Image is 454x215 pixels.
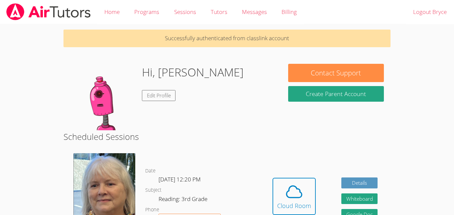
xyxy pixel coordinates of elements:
dt: Subject [145,186,162,194]
button: Create Parent Account [288,86,384,102]
span: Messages [242,8,267,16]
img: airtutors_banner-c4298cdbf04f3fff15de1276eac7730deb9818008684d7c2e4769d2f7ddbe033.png [6,3,91,20]
button: Whiteboard [341,193,378,204]
span: [DATE] 12:20 PM [159,175,201,183]
dd: Reading: 3rd Grade [159,194,209,206]
a: Edit Profile [142,90,176,101]
img: default.png [70,64,137,130]
button: Cloud Room [273,178,316,215]
h2: Scheduled Sessions [63,130,391,143]
div: Cloud Room [277,201,311,210]
p: Successfully authenticated from classlink account [63,30,391,47]
a: Details [341,177,378,188]
dt: Phone [145,206,159,214]
dt: Date [145,167,156,175]
button: Contact Support [288,64,384,82]
h1: Hi, [PERSON_NAME] [142,64,244,81]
